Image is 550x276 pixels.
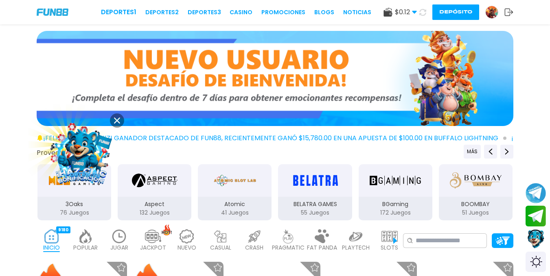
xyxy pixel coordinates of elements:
[212,169,258,192] img: Atomic
[246,229,263,243] img: crash_light.webp
[343,8,371,17] a: NOTICIAS
[275,163,355,221] button: BELATRA GAMES
[359,209,432,217] p: 172 Juegos
[526,183,546,204] button: Join telegram channel
[198,209,272,217] p: 41 Juegos
[37,9,68,15] img: Company Logo
[179,229,195,243] img: new_light.webp
[395,7,417,17] span: $ 0.12
[436,163,516,221] button: BOOMBAY
[370,169,421,192] img: BGaming
[118,209,191,217] p: 132 Juegos
[162,224,172,235] img: hot
[381,243,398,252] p: SLOTS
[43,243,60,252] p: INICIO
[34,163,114,221] button: 3Oaks
[314,8,334,17] a: BLOGS
[355,163,436,221] button: BGaming
[261,8,305,17] a: Promociones
[37,209,111,217] p: 76 Juegos
[37,148,106,157] button: Proveedores de juego
[272,243,305,252] p: PRAGMATIC
[110,243,128,252] p: JUGAR
[118,200,191,209] p: Aspect
[314,229,330,243] img: fat_panda_light.webp
[210,243,231,252] p: CASUAL
[381,229,398,243] img: slots_light.webp
[188,8,221,17] a: Deportes3
[289,169,341,192] img: BELATRA GAMES
[500,145,513,159] button: Next providers
[464,145,481,159] button: Previous providers
[348,229,364,243] img: playtech_light.webp
[140,243,166,252] p: JACKPOT
[101,7,136,17] a: Deportes1
[145,8,179,17] a: Deportes2
[359,200,432,209] p: BGaming
[198,200,272,209] p: Atomic
[526,206,546,227] button: Join telegram
[177,243,196,252] p: NUEVO
[132,169,177,192] img: Aspect
[114,163,195,221] button: Aspect
[56,226,70,233] div: 9180
[77,229,94,243] img: popular_light.webp
[245,243,263,252] p: CRASH
[432,4,479,20] button: Depósito
[486,6,498,18] img: Avatar
[37,200,111,209] p: 3Oaks
[439,209,513,217] p: 51 Juegos
[44,117,118,191] img: Image Link
[278,209,352,217] p: 55 Juegos
[280,229,296,243] img: pragmatic_light.webp
[111,229,127,243] img: recent_light.webp
[495,237,510,245] img: Platform Filter
[278,200,352,209] p: BELATRA GAMES
[213,229,229,243] img: casual_light.webp
[484,145,497,159] button: Previous providers
[195,163,275,221] button: Atomic
[526,228,546,250] button: Contact customer service
[43,133,506,143] span: ¡FELICIDADES sxxxxz! GANADOR DESTACADO DE FUN88, RECIENTEMENTE GANÓ $15,780.00 EN UNA APUESTA DE ...
[485,6,504,19] a: Avatar
[230,8,252,17] a: CASINO
[44,229,60,243] img: home_active.webp
[73,243,98,252] p: POPULAR
[450,169,501,192] img: BOOMBAY
[37,31,513,126] img: Bono de Nuevo Jugador
[439,200,513,209] p: BOOMBAY
[526,252,546,272] div: Switch theme
[307,243,337,252] p: FAT PANDA
[145,229,161,243] img: jackpot_light.webp
[342,243,370,252] p: PLAYTECH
